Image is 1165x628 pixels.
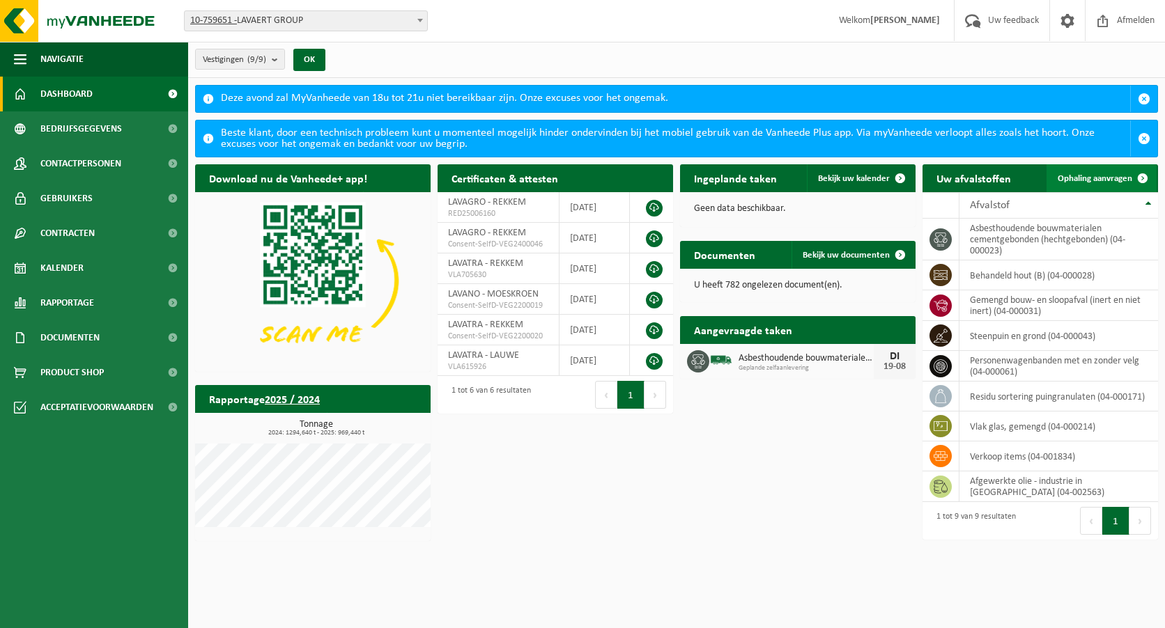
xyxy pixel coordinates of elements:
[40,42,84,77] span: Navigatie
[448,331,548,342] span: Consent-SelfD-VEG2200020
[870,15,940,26] strong: [PERSON_NAME]
[617,381,645,409] button: 1
[1080,507,1102,535] button: Previous
[959,321,1158,351] td: steenpuin en grond (04-000043)
[881,362,909,372] div: 19-08
[448,258,523,269] span: LAVATRA - REKKEM
[448,239,548,250] span: Consent-SelfD-VEG2400046
[560,284,630,315] td: [DATE]
[184,10,428,31] span: 10-759651 - LAVAERT GROUP
[560,223,630,253] td: [DATE]
[818,174,890,183] span: Bekijk uw kalender
[40,216,95,251] span: Contracten
[221,120,1130,157] div: Beste klant, door een technisch probleem kunt u momenteel mogelijk hinder ondervinden bij het mob...
[438,164,572,191] h2: Certificaten & attesten
[327,412,429,440] a: Bekijk rapportage
[293,49,325,71] button: OK
[959,260,1158,290] td: behandeld hout (B) (04-000028)
[959,351,1158,382] td: personenwagenbanden met en zonder velg (04-000061)
[195,385,334,412] h2: Rapportage
[739,353,874,364] span: Asbesthoudende bouwmaterialen cementgebonden (hechtgebonden)
[560,253,630,284] td: [DATE]
[970,200,1010,211] span: Afvalstof
[680,164,791,191] h2: Ingeplande taken
[40,146,121,181] span: Contactpersonen
[803,251,890,260] span: Bekijk uw documenten
[445,379,531,410] div: 1 tot 6 van 6 resultaten
[202,430,431,437] span: 2024: 1294,640 t - 2025: 969,440 t
[959,411,1158,441] td: vlak glas, gemengd (04-000214)
[448,208,548,219] span: RED25006160
[203,49,266,70] span: Vestigingen
[739,364,874,372] span: Geplande zelfaanlevering
[959,382,1158,411] td: residu sortering puingranulaten (04-000171)
[645,381,666,409] button: Next
[694,281,902,290] p: U heeft 782 ongelezen document(en).
[959,219,1158,260] td: asbesthoudende bouwmaterialen cementgebonden (hechtgebonden) (04-000023)
[959,471,1158,502] td: afgewerkte olie - industrie in [GEOGRAPHIC_DATA] (04-002563)
[40,77,93,111] span: Dashboard
[1058,174,1132,183] span: Ophaling aanvragen
[1129,507,1151,535] button: Next
[448,350,519,361] span: LAVATRA - LAUWE
[448,361,548,372] span: VLA615926
[959,290,1158,321] td: gemengd bouw- en sloopafval (inert en niet inert) (04-000031)
[1047,164,1157,192] a: Ophaling aanvragen
[190,15,237,26] tcxspan: Call 10-759651 - via 3CX
[247,55,266,64] count: (9/9)
[448,228,526,238] span: LAVAGRO - REKKEM
[560,345,630,376] td: [DATE]
[792,241,914,269] a: Bekijk uw documenten
[40,111,122,146] span: Bedrijfsgegevens
[202,420,431,437] h3: Tonnage
[1102,507,1129,535] button: 1
[40,251,84,285] span: Kalender
[265,395,320,406] tcxspan: Call 2025 / 2024 via 3CX
[694,204,902,214] p: Geen data beschikbaar.
[448,320,523,330] span: LAVATRA - REKKEM
[959,441,1158,471] td: verkoop items (04-001834)
[40,355,104,390] span: Product Shop
[40,390,153,425] span: Acceptatievoorwaarden
[448,289,539,299] span: LAVANO - MOESKROEN
[680,241,769,268] h2: Documenten
[560,192,630,223] td: [DATE]
[448,197,526,207] span: LAVAGRO - REKKEM
[595,381,617,409] button: Previous
[221,86,1130,112] div: Deze avond zal MyVanheede van 18u tot 21u niet bereikbaar zijn. Onze excuses voor het ongemak.
[807,164,914,192] a: Bekijk uw kalender
[195,49,285,70] button: Vestigingen(9/9)
[195,164,381,191] h2: Download nu de Vanheede+ app!
[448,269,548,281] span: VLA705630
[448,300,548,311] span: Consent-SelfD-VEG2200019
[40,320,100,355] span: Documenten
[881,351,909,362] div: DI
[185,11,427,31] span: 10-759651 - LAVAERT GROUP
[40,181,93,216] span: Gebruikers
[195,192,431,369] img: Download de VHEPlus App
[560,315,630,345] td: [DATE]
[923,164,1025,191] h2: Uw afvalstoffen
[680,316,806,343] h2: Aangevraagde taken
[929,505,1016,536] div: 1 tot 9 van 9 resultaten
[709,348,733,372] img: BL-SO-LV
[40,285,94,320] span: Rapportage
